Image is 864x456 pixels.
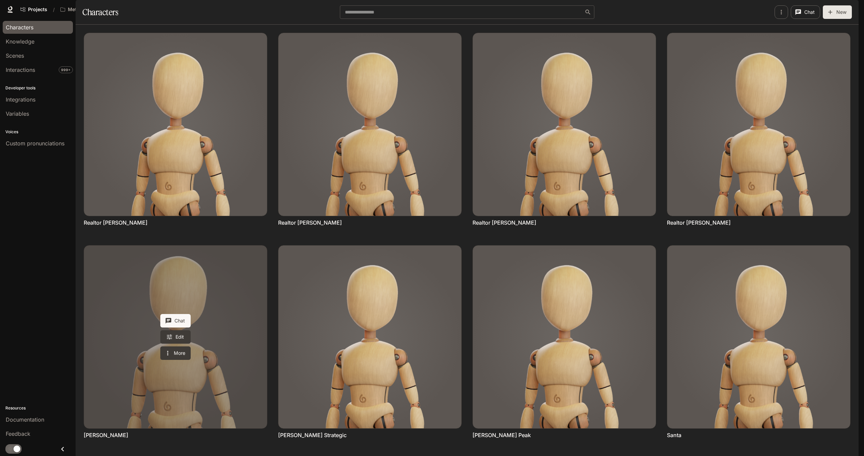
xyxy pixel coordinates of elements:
img: Realtor Melanie Base [667,33,850,216]
img: Santa [667,246,850,428]
button: More actions [160,346,191,360]
a: Edit Rebecca Johnson [160,330,191,344]
a: Realtor [PERSON_NAME] [473,219,536,226]
img: Realtor Melanie [278,33,461,216]
button: All workspaces [57,3,110,16]
a: Realtor [PERSON_NAME] [278,219,342,226]
a: Santa [667,431,681,439]
h1: Characters [82,5,118,19]
span: Projects [28,7,47,12]
button: New [823,5,852,19]
a: [PERSON_NAME] Strategic [278,431,347,439]
a: Go to projects [18,3,50,16]
img: Robert Strategic [278,246,461,428]
button: Chat [791,5,820,19]
a: Realtor [PERSON_NAME] [84,219,147,226]
a: Rebecca Johnson [84,246,267,428]
img: Realtor Melanie [473,33,656,216]
img: Realtor Melanie [84,33,267,216]
a: [PERSON_NAME] Peak [473,431,531,439]
p: MetalityVerse [68,7,100,12]
img: Ryan Peak [473,246,656,428]
button: Chat with Rebecca Johnson [160,314,191,327]
a: [PERSON_NAME] [84,431,128,439]
a: Realtor [PERSON_NAME] [667,219,731,226]
div: / [50,6,57,13]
